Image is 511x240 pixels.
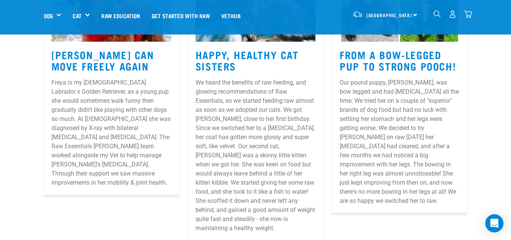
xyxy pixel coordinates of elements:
img: van-moving.png [353,11,363,18]
a: Raw Education [96,0,146,31]
span: [GEOGRAPHIC_DATA] [367,14,412,17]
p: Our pound puppy, [PERSON_NAME], was bow legged and had [MEDICAL_DATA] all the time. We tried her ... [340,78,460,205]
a: Vethub [216,0,246,31]
a: Dog [44,11,53,20]
a: Cat [73,11,81,20]
p: We heard the benefits of raw feeding, and glowing recommendations of Raw Essentials, so we starte... [196,78,315,233]
img: user.png [449,11,457,19]
h3: Happy, Healthy Cat Sisters [196,49,315,72]
h3: [PERSON_NAME] Can Move Freely Again [51,49,171,72]
h3: From a Bow-Legged Pup to Strong Pooch! [340,49,460,72]
p: Freya is my [DEMOGRAPHIC_DATA] Labrador x Golden Retriever, as a young pup she would sometimes wa... [51,78,171,187]
a: Get started with Raw [146,0,216,31]
img: home-icon@2x.png [464,11,472,19]
img: home-icon-1@2x.png [433,11,441,18]
div: Open Intercom Messenger [485,214,503,232]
